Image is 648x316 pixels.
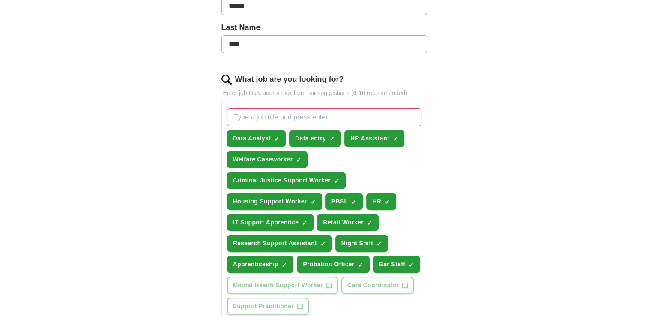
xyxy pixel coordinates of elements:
[385,199,390,206] span: ✓
[334,178,339,185] span: ✓
[233,239,317,248] span: Research Support Assistant
[379,260,406,269] span: Bar Staff
[393,136,398,143] span: ✓
[233,260,279,269] span: Apprenticeship
[227,256,294,273] button: Apprenticeship✓
[335,235,388,252] button: Night Shift✓
[358,262,363,268] span: ✓
[344,130,404,147] button: HR Assistant✓
[311,199,316,206] span: ✓
[289,130,341,147] button: Data entry✓
[409,262,414,268] span: ✓
[233,155,293,164] span: Welfare Caseworker
[221,75,232,85] img: search.png
[373,256,421,273] button: Bar Staff✓
[233,176,331,185] span: Criminal Justice Support Worker
[233,218,299,227] span: IT Support Apprentice
[235,74,344,85] label: What job are you looking for?
[227,193,322,210] button: Housing Support Worker✓
[282,262,287,268] span: ✓
[320,241,325,247] span: ✓
[350,134,389,143] span: HR Assistant
[295,134,326,143] span: Data entry
[331,197,348,206] span: PBSL
[227,130,286,147] button: Data Analyst✓
[302,220,307,227] span: ✓
[366,193,396,210] button: HR✓
[233,134,271,143] span: Data Analyst
[376,241,382,247] span: ✓
[274,136,279,143] span: ✓
[227,108,421,126] input: Type a job title and press enter
[303,260,354,269] span: Probation Officer
[341,277,414,294] button: Care Coordinator
[317,214,379,231] button: Retail Worker✓
[296,157,301,164] span: ✓
[227,298,309,315] button: Support Practitioner
[351,199,356,206] span: ✓
[367,220,372,227] span: ✓
[227,214,314,231] button: IT Support Apprentice✓
[227,151,308,168] button: Welfare Caseworker✓
[233,197,307,206] span: Housing Support Worker
[221,89,427,98] p: Enter job titles and/or pick from our suggestions (6-10 recommended)
[221,22,427,33] label: Last Name
[227,277,338,294] button: Mental Health Support Worker
[233,281,323,290] span: Mental Health Support Worker
[347,281,399,290] span: Care Coordinator
[227,172,346,189] button: Criminal Justice Support Worker✓
[329,136,334,143] span: ✓
[297,256,369,273] button: Probation Officer✓
[341,239,373,248] span: Night Shift
[227,235,332,252] button: Research Support Assistant✓
[325,193,363,210] button: PBSL✓
[233,302,294,311] span: Support Practitioner
[372,197,381,206] span: HR
[323,218,364,227] span: Retail Worker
